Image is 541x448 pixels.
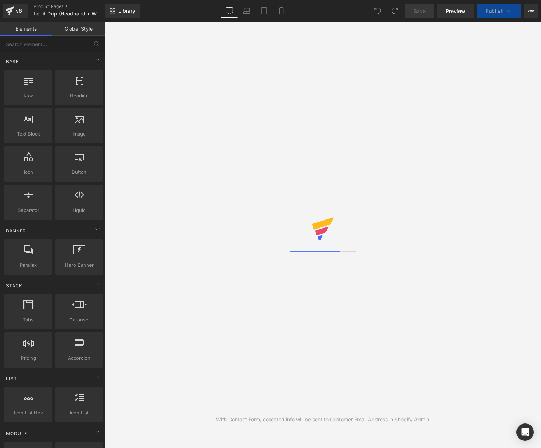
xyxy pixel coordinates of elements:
span: Publish [485,8,503,14]
a: Preview [437,4,474,18]
span: Button [57,168,101,176]
a: v6 [3,4,28,18]
span: Base [5,58,19,65]
button: Redo [388,4,402,18]
a: Laptop [238,4,255,18]
a: Mobile [273,4,290,18]
span: List [5,375,18,382]
div: With Contact Form, collected info will be sent to Customer Email Address in Shopify Admin [216,416,429,423]
span: Heading [57,92,101,99]
span: Image [57,130,101,138]
span: Stack [5,282,23,289]
div: Open Intercom Messenger [516,423,534,441]
span: Liquid [57,207,101,214]
span: Parallax [6,261,50,269]
span: Pricing [6,354,50,362]
a: Desktop [221,4,238,18]
button: Undo [370,4,385,18]
a: Global Style [52,22,105,36]
div: v6 [14,6,23,15]
span: Separator [6,207,50,214]
span: Banner [5,227,27,234]
span: Module [5,430,28,437]
span: Tabs [6,316,50,324]
span: Let it Drip (Headband + Wristbands) [34,11,103,17]
span: Save [414,7,426,15]
a: Product Pages [34,4,116,9]
span: Hero Banner [57,261,101,269]
button: More [524,4,538,18]
span: Icon List [57,409,101,417]
a: Tablet [255,4,273,18]
span: Library [118,8,135,14]
span: Icon [6,168,50,176]
span: Accordion [57,354,101,362]
a: New Library [105,4,140,18]
span: Row [6,92,50,99]
button: Publish [477,4,521,18]
span: Icon List Hoz [6,409,50,417]
span: Text Block [6,130,50,138]
span: Carousel [57,316,101,324]
span: Preview [446,7,465,15]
